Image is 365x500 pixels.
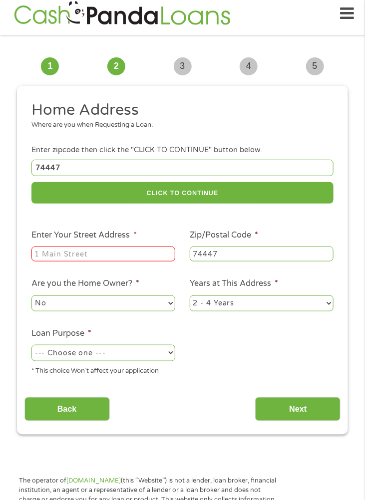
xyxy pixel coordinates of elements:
[31,100,327,120] h2: Home Address
[31,145,334,156] div: Enter zipcode then click the "CLICK TO CONTINUE" button below.
[41,57,59,75] span: 1
[31,120,327,130] div: Where are you when Requesting a Loan.
[31,160,334,176] input: Enter Zipcode (e.g 01510)
[31,230,137,241] label: Enter Your Street Address
[31,247,175,261] input: 1 Main Street
[240,57,258,75] span: 4
[190,230,258,241] label: Zip/Postal Code
[31,363,175,376] div: * This choice Won’t affect your application
[66,477,121,485] a: [DOMAIN_NAME]
[190,278,278,289] label: Years at This Address
[255,397,341,422] input: Next
[31,328,91,339] label: Loan Purpose
[306,57,324,75] span: 5
[174,57,192,75] span: 3
[31,182,334,204] button: CLICK TO CONTINUE
[24,397,110,422] input: Back
[31,278,139,289] label: Are you the Home Owner?
[107,57,125,75] span: 2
